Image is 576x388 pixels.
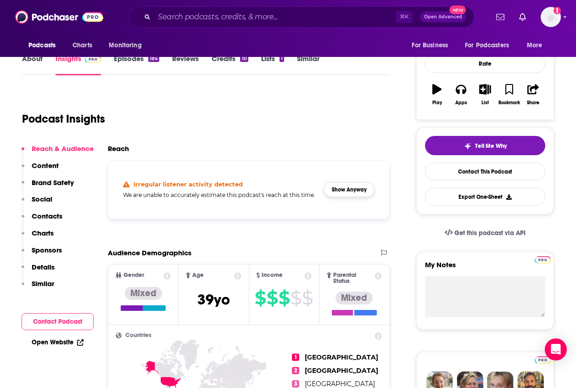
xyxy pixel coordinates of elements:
[449,78,473,111] button: Apps
[109,39,141,52] span: Monitoring
[32,246,62,254] p: Sponsors
[129,6,474,28] div: Search podcasts, credits, & more...
[154,10,396,24] input: Search podcasts, credits, & more...
[541,7,561,27] span: Logged in as ebolden
[449,6,466,14] span: New
[432,100,442,106] div: Play
[114,54,159,75] a: Episodes184
[22,54,43,75] a: About
[32,161,59,170] p: Content
[22,212,62,229] button: Contacts
[32,229,54,237] p: Charts
[67,37,98,54] a: Charts
[305,353,378,361] span: [GEOGRAPHIC_DATA]
[545,338,567,360] div: Open Intercom Messenger
[125,287,162,300] div: Mixed
[425,163,545,180] a: Contact This Podcast
[535,255,551,264] a: Pro website
[22,161,59,178] button: Content
[454,229,526,237] span: Get this podcast via API
[279,291,290,305] span: $
[123,272,144,278] span: Gender
[292,367,299,374] span: 2
[125,332,151,338] span: Countries
[305,380,375,388] span: [GEOGRAPHIC_DATA]
[455,100,467,106] div: Apps
[554,7,561,14] svg: Add a profile image
[535,355,551,364] a: Pro website
[134,180,243,188] h4: Irregular listener activity detected
[396,11,413,23] span: ⌘ K
[520,37,554,54] button: open menu
[108,248,191,257] h2: Audience Demographics
[28,39,56,52] span: Podcasts
[291,291,301,305] span: $
[425,260,545,276] label: My Notes
[405,37,459,54] button: open menu
[425,136,545,155] button: tell me why sparkleTell Me Why
[302,291,313,305] span: $
[15,8,103,26] img: Podchaser - Follow, Share and Rate Podcasts
[541,7,561,27] img: User Profile
[475,142,507,150] span: Tell Me Why
[32,178,74,187] p: Brand Safety
[280,56,284,62] div: 1
[123,191,317,198] h5: We are unable to accurately estimate this podcast's reach at this time.
[255,291,266,305] span: $
[541,7,561,27] button: Show profile menu
[297,54,319,75] a: Similar
[465,39,509,52] span: For Podcasters
[197,291,230,309] span: 39 yo
[420,11,466,22] button: Open AdvancedNew
[425,188,545,206] button: Export One-Sheet
[459,37,522,54] button: open menu
[32,195,52,203] p: Social
[473,78,497,111] button: List
[22,279,54,296] button: Similar
[464,142,471,150] img: tell me why sparkle
[481,100,489,106] div: List
[108,144,129,153] h2: Reach
[267,291,278,305] span: $
[148,56,159,62] div: 184
[22,144,94,161] button: Reach & Audience
[336,292,373,304] div: Mixed
[535,256,551,264] img: Podchaser Pro
[527,39,542,52] span: More
[424,15,462,19] span: Open Advanced
[32,338,84,346] a: Open Website
[32,279,54,288] p: Similar
[192,272,204,278] span: Age
[492,9,508,25] a: Show notifications dropdown
[22,229,54,246] button: Charts
[412,39,448,52] span: For Business
[437,222,533,244] a: Get this podcast via API
[212,54,248,75] a: Credits10
[73,39,92,52] span: Charts
[425,78,449,111] button: Play
[515,9,530,25] a: Show notifications dropdown
[521,78,545,111] button: Share
[32,144,94,153] p: Reach & Audience
[527,100,539,106] div: Share
[292,380,299,388] span: 3
[22,37,67,54] button: open menu
[497,78,521,111] button: Bookmark
[305,366,378,375] span: [GEOGRAPHIC_DATA]
[262,272,283,278] span: Income
[102,37,153,54] button: open menu
[32,263,55,271] p: Details
[333,272,373,284] span: Parental Status
[22,112,105,126] h1: Podcast Insights
[292,354,299,361] span: 1
[324,182,375,197] button: Show Anyway
[56,54,101,75] a: InsightsPodchaser Pro
[535,356,551,364] img: Podchaser Pro
[32,212,62,220] p: Contacts
[22,195,52,212] button: Social
[240,56,248,62] div: 10
[425,54,545,73] div: Rate
[22,313,94,330] button: Contact Podcast
[22,263,55,280] button: Details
